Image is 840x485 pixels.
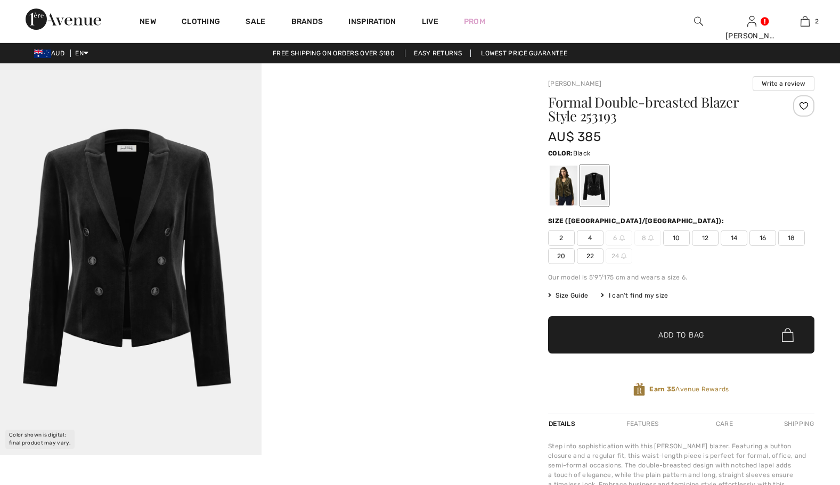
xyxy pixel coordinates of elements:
span: Avenue Rewards [649,384,729,394]
img: Avenue Rewards [633,382,645,397]
img: search the website [694,15,703,28]
img: My Info [747,15,756,28]
a: 2 [779,15,831,28]
a: [PERSON_NAME] [548,80,601,87]
div: Black [581,166,608,205]
div: I can't find my size [601,291,668,300]
a: Easy Returns [405,50,471,57]
img: 1ère Avenue [26,9,101,30]
span: 16 [749,230,776,246]
span: 2 [815,17,819,26]
span: Add to Bag [658,330,704,341]
img: ring-m.svg [619,235,625,241]
img: Australian Dollar [34,50,51,58]
span: Color: [548,150,573,157]
img: ring-m.svg [621,253,626,259]
div: Size ([GEOGRAPHIC_DATA]/[GEOGRAPHIC_DATA]): [548,216,726,226]
div: Features [617,414,667,433]
a: Lowest Price Guarantee [472,50,576,57]
a: Brands [291,17,323,28]
h1: Formal Double-breasted Blazer Style 253193 [548,95,770,123]
span: Size Guide [548,291,588,300]
span: 18 [778,230,805,246]
span: 6 [606,230,632,246]
span: 8 [634,230,661,246]
span: 20 [548,248,575,264]
a: Sale [246,17,265,28]
video: Your browser does not support the video tag. [262,63,523,194]
div: Care [707,414,742,433]
span: 4 [577,230,604,246]
span: 12 [692,230,719,246]
span: 2 [548,230,575,246]
span: AUD [34,50,69,57]
span: 10 [663,230,690,246]
img: ring-m.svg [648,235,654,241]
a: New [140,17,156,28]
span: Black [573,150,591,157]
a: Sign In [747,16,756,26]
img: My Bag [801,15,810,28]
div: [PERSON_NAME] [725,30,778,42]
span: 14 [721,230,747,246]
img: Bag.svg [782,328,794,342]
div: Shipping [781,414,814,433]
span: AU$ 385 [548,129,601,144]
div: Our model is 5'9"/175 cm and wears a size 6. [548,273,814,282]
span: 22 [577,248,604,264]
strong: Earn 35 [649,385,675,393]
span: Inspiration [348,17,396,28]
a: Live [422,16,438,27]
a: Clothing [182,17,220,28]
button: Write a review [753,76,814,91]
div: Khaki [550,166,577,205]
div: Color shown is digital; final product may vary. [5,430,75,449]
button: Add to Bag [548,316,814,354]
a: Prom [464,16,485,27]
div: Details [548,414,578,433]
a: Free shipping on orders over $180 [264,50,403,57]
span: EN [75,50,88,57]
span: 24 [606,248,632,264]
